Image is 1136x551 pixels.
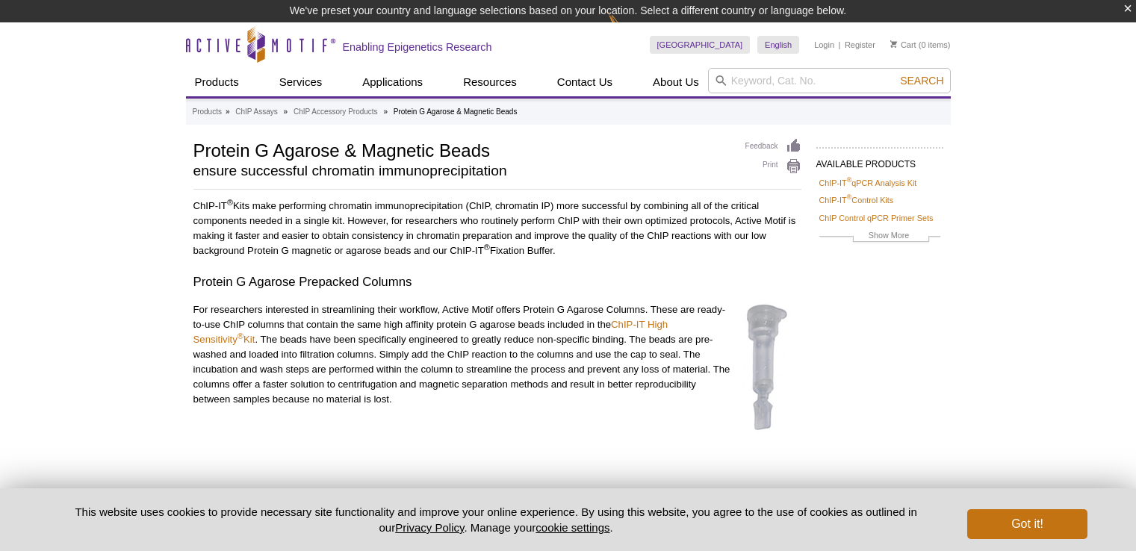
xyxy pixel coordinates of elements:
[819,193,894,207] a: ChIP-IT®Control Kits
[745,158,801,175] a: Print
[186,68,248,96] a: Products
[745,138,801,155] a: Feedback
[193,273,801,291] h3: Protein G Agarose Prepacked Columns
[819,228,940,246] a: Show More
[227,198,233,207] sup: ®
[896,74,948,87] button: Search
[644,68,708,96] a: About Us
[608,11,648,46] img: Change Here
[757,36,799,54] a: English
[900,75,943,87] span: Search
[353,68,432,96] a: Applications
[890,40,916,50] a: Cart
[816,147,943,174] h2: AVAILABLE PRODUCTS
[238,331,243,340] sup: ®
[454,68,526,96] a: Resources
[226,108,230,116] li: »
[294,105,378,119] a: ChIP Accessory Products
[847,176,852,184] sup: ®
[890,36,951,54] li: (0 items)
[650,36,751,54] a: [GEOGRAPHIC_DATA]
[343,40,492,54] h2: Enabling Epigenetics Research
[484,243,490,252] sup: ®
[395,521,464,534] a: Privacy Policy
[270,68,332,96] a: Services
[819,211,934,225] a: ChIP Control qPCR Primer Sets
[814,40,834,50] a: Login
[284,108,288,116] li: »
[819,176,917,190] a: ChIP-IT®qPCR Analysis Kit
[536,521,609,534] button: cookie settings
[839,36,841,54] li: |
[548,68,621,96] a: Contact Us
[193,302,801,407] p: For researchers interested in streamlining their workflow, Active Motif offers Protein G Agarose ...
[730,302,801,433] img: Protien G Agarose Prepacked Column
[708,68,951,93] input: Keyword, Cat. No.
[193,138,730,161] h1: Protein G Agarose & Magnetic Beads
[383,108,388,116] li: »
[967,509,1087,539] button: Got it!
[193,199,801,258] p: ChIP-IT Kits make performing chromatin immunoprecipitation (ChIP, chromatin IP) more successful b...
[890,40,897,48] img: Your Cart
[49,504,943,535] p: This website uses cookies to provide necessary site functionality and improve your online experie...
[193,105,222,119] a: Products
[847,194,852,202] sup: ®
[394,108,518,116] li: Protein G Agarose & Magnetic Beads
[193,164,730,178] h2: ensure successful chromatin immunoprecipitation
[845,40,875,50] a: Register
[235,105,278,119] a: ChIP Assays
